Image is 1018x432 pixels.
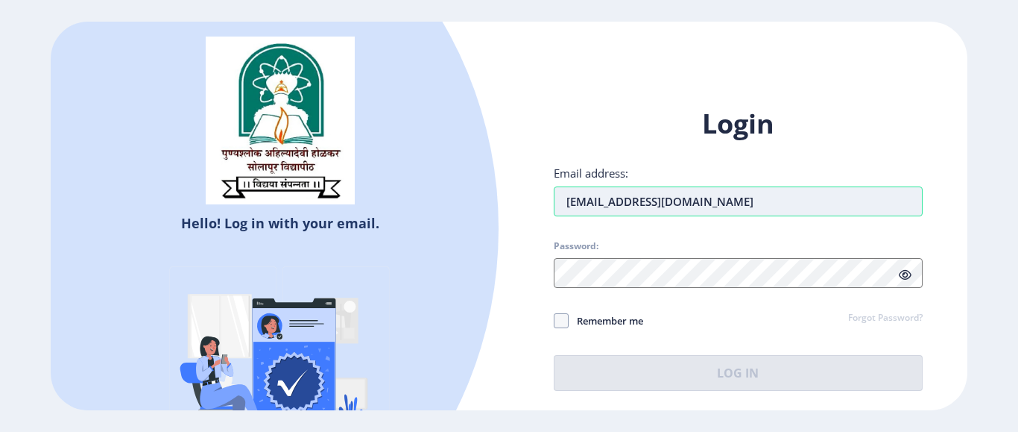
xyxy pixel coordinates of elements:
input: Email address [554,187,923,216]
h1: Login [554,106,923,142]
label: Email address: [554,166,628,181]
img: sulogo.png [206,37,355,205]
a: Forgot Password? [848,312,923,325]
label: Password: [554,240,598,252]
span: Remember me [569,312,643,330]
button: Log In [554,355,923,391]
